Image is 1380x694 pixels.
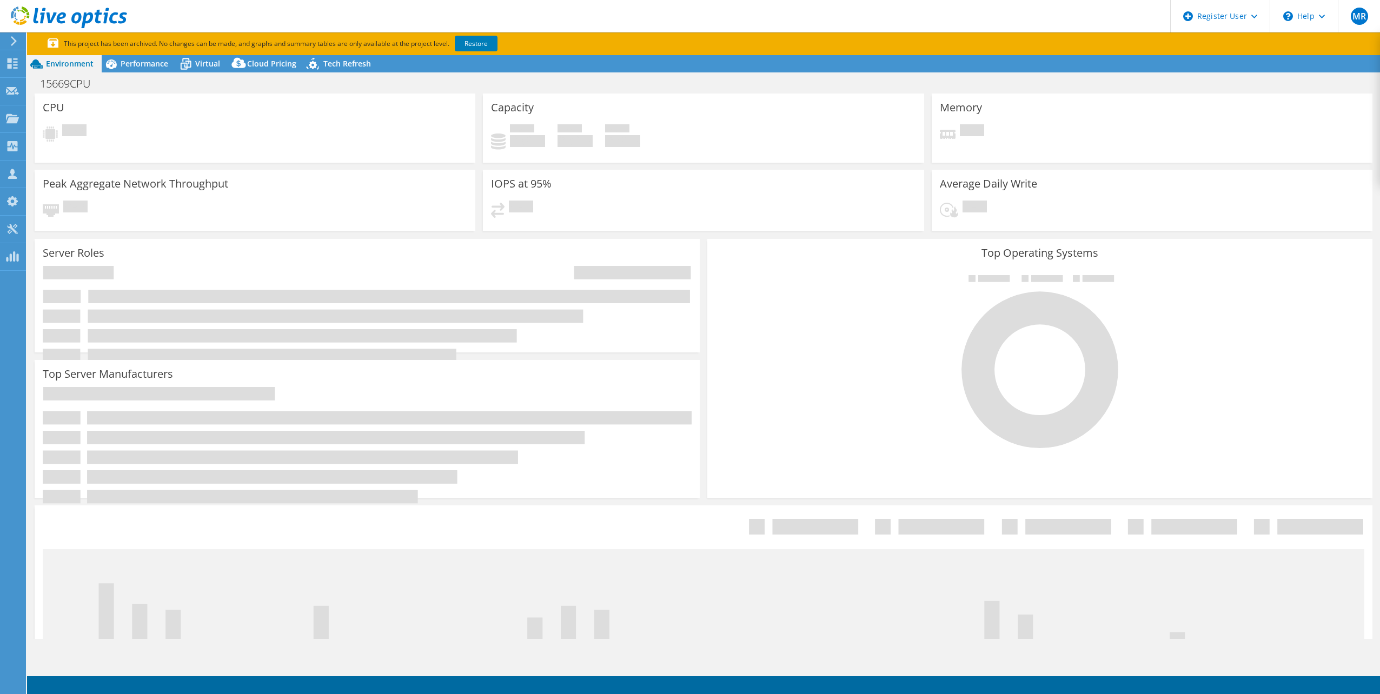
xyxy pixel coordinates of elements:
span: Total [605,124,629,135]
span: Environment [46,58,94,69]
a: Restore [455,36,497,51]
p: This project has been archived. No changes can be made, and graphs and summary tables are only av... [48,38,578,50]
h3: Peak Aggregate Network Throughput [43,178,228,190]
h3: Top Operating Systems [715,247,1364,259]
span: Pending [509,201,533,215]
span: Tech Refresh [323,58,371,69]
h4: 0 GiB [605,135,640,147]
h3: Capacity [491,102,534,114]
span: Pending [62,124,87,139]
svg: \n [1283,11,1293,21]
h1: 15669CPU [35,78,107,90]
h3: Memory [940,102,982,114]
span: MR [1351,8,1368,25]
h3: IOPS at 95% [491,178,552,190]
h4: 0 GiB [510,135,545,147]
span: Pending [63,201,88,215]
span: Pending [963,201,987,215]
h3: Server Roles [43,247,104,259]
h3: Top Server Manufacturers [43,368,173,380]
span: Performance [121,58,168,69]
h3: Average Daily Write [940,178,1037,190]
span: Pending [960,124,984,139]
span: Cloud Pricing [247,58,296,69]
span: Free [558,124,582,135]
h3: CPU [43,102,64,114]
span: Used [510,124,534,135]
span: Virtual [195,58,220,69]
h4: 0 GiB [558,135,593,147]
